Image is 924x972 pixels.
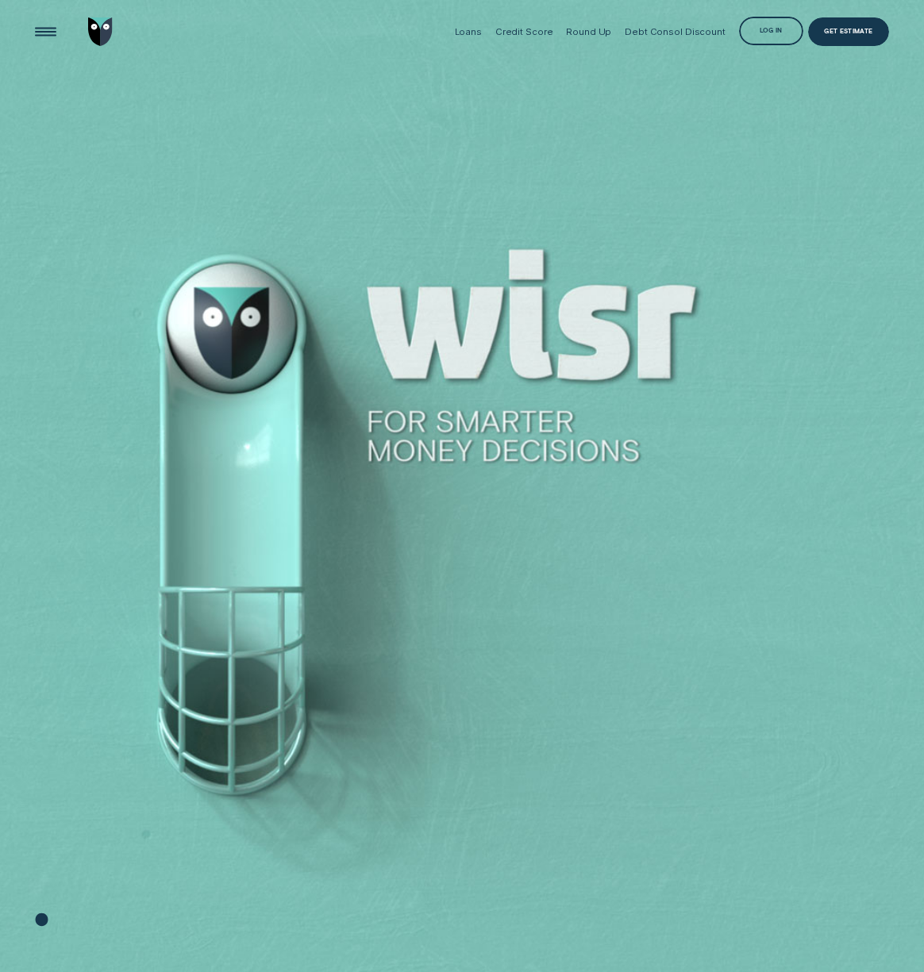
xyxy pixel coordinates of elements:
[566,26,611,37] div: Round Up
[808,17,888,46] a: Get Estimate
[32,17,60,46] button: Open Menu
[625,26,726,37] div: Debt Consol Discount
[739,17,803,45] button: Log in
[495,26,553,37] div: Credit Score
[88,17,112,46] img: Wisr
[455,26,482,37] div: Loans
